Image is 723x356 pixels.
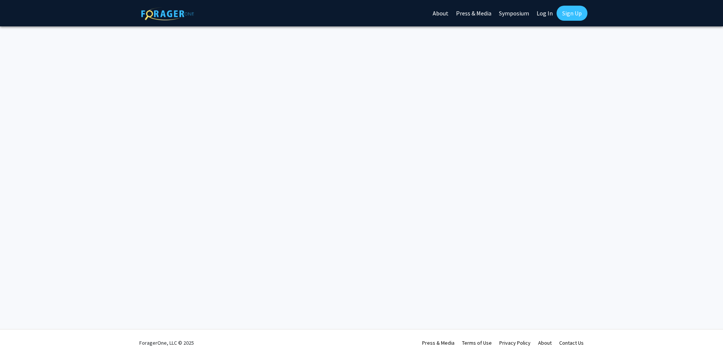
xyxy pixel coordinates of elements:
[139,330,194,356] div: ForagerOne, LLC © 2025
[559,339,584,346] a: Contact Us
[422,339,455,346] a: Press & Media
[538,339,552,346] a: About
[499,339,531,346] a: Privacy Policy
[141,7,194,20] img: ForagerOne Logo
[462,339,492,346] a: Terms of Use
[557,6,587,21] a: Sign Up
